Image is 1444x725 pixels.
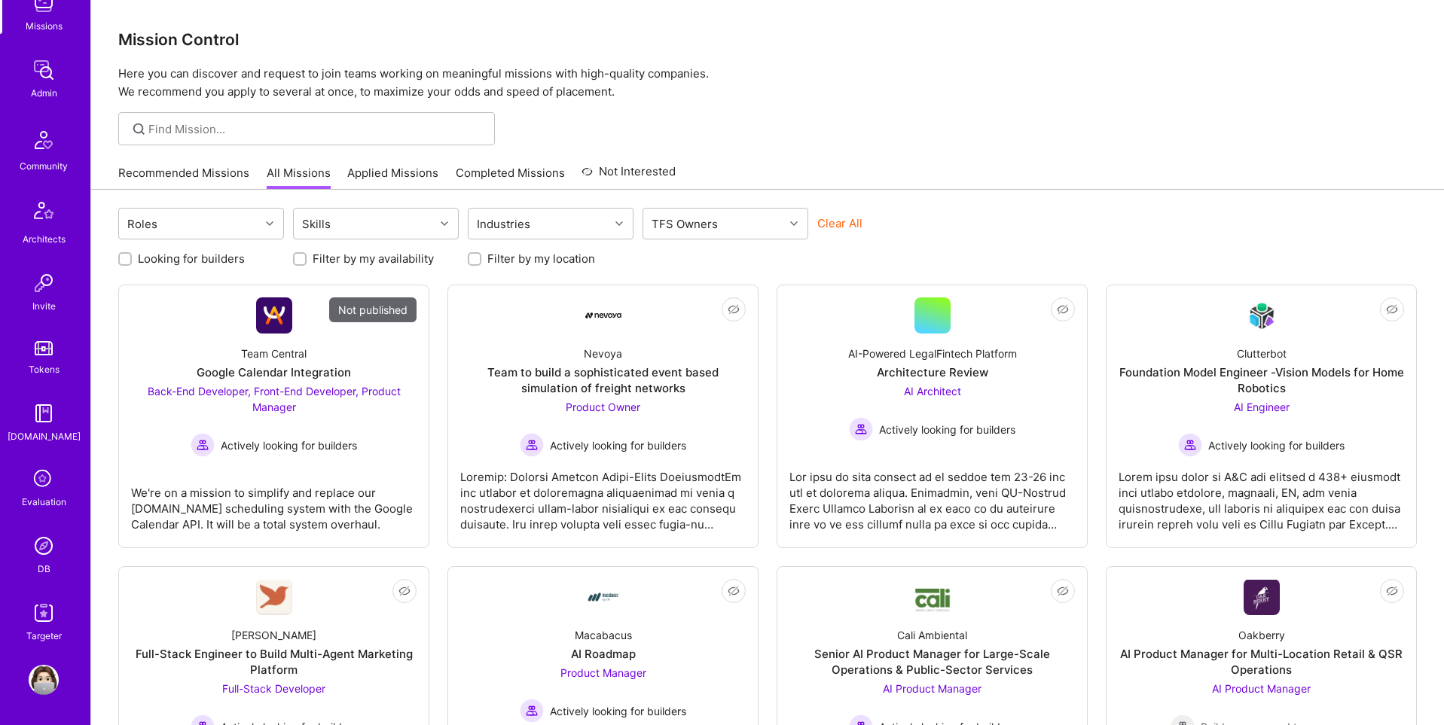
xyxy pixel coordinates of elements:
span: Product Manager [560,666,646,679]
input: Find Mission... [148,121,484,137]
div: DB [38,561,50,577]
img: Admin Search [29,531,59,561]
span: Full-Stack Developer [222,682,325,695]
div: We're on a mission to simplify and replace our [DOMAIN_NAME] scheduling system with the Google Ca... [131,473,417,532]
img: Actively looking for builders [520,433,544,457]
i: icon EyeClosed [1057,585,1069,597]
a: Not Interested [582,163,676,190]
i: icon Chevron [615,220,623,227]
div: Roles [124,213,161,235]
label: Looking for builders [138,251,245,267]
img: Company Logo [585,312,621,318]
img: tokens [35,341,53,355]
i: icon EyeClosed [398,585,411,597]
div: Architecture Review [877,364,988,380]
img: Actively looking for builders [191,433,215,457]
span: AI Engineer [1234,401,1290,413]
i: icon SearchGrey [130,120,148,138]
a: User Avatar [25,665,63,695]
h3: Mission Control [118,30,1417,49]
img: Skill Targeter [29,598,59,628]
div: Tokens [29,361,60,377]
div: Invite [32,298,56,314]
div: Missions [26,18,63,34]
img: Invite [29,268,59,298]
i: icon EyeClosed [728,585,740,597]
img: User Avatar [29,665,59,695]
i: icon EyeClosed [728,303,740,315]
span: Back-End Developer, Front-End Developer, Product Manager [148,385,401,413]
span: Actively looking for builders [550,703,686,719]
div: Evaluation [22,494,66,510]
i: icon EyeClosed [1057,303,1069,315]
div: Cali Ambiental [897,627,967,643]
div: Oakberry [1238,627,1285,643]
img: Company Logo [1244,580,1280,615]
a: Company LogoNevoyaTeam to build a sophisticated event based simulation of freight networksProduct... [460,297,746,535]
img: Company Logo [256,580,292,615]
div: AI Roadmap [571,646,636,662]
div: Foundation Model Engineer -Vision Models for Home Robotics [1119,364,1404,396]
a: Not publishedCompany LogoTeam CentralGoogle Calendar IntegrationBack-End Developer, Front-End Dev... [131,297,417,535]
i: icon Chevron [266,220,273,227]
i: icon Chevron [790,220,798,227]
a: Recommended Missions [118,165,249,190]
img: Actively looking for builders [520,699,544,723]
img: Company Logo [585,579,621,615]
div: Senior AI Product Manager for Large-Scale Operations & Public-Sector Services [789,646,1075,678]
p: Here you can discover and request to join teams working on meaningful missions with high-quality ... [118,65,1417,101]
label: Filter by my availability [313,251,434,267]
button: Clear All [817,215,862,231]
div: Architects [23,231,66,247]
div: TFS Owners [648,213,722,235]
div: Industries [473,213,534,235]
img: Actively looking for builders [1178,433,1202,457]
span: Actively looking for builders [879,422,1015,437]
span: Product Owner [566,401,640,413]
img: Company Logo [1244,298,1280,334]
div: AI Product Manager for Multi-Location Retail & QSR Operations [1119,646,1404,678]
img: Actively looking for builders [849,417,873,441]
i: icon SelectionTeam [29,465,58,494]
div: AI-Powered LegalFintech Platform [848,346,1017,361]
div: Google Calendar Integration [197,364,351,380]
a: All Missions [267,165,331,190]
div: Not published [329,297,417,322]
a: AI-Powered LegalFintech PlatformArchitecture ReviewAI Architect Actively looking for buildersActi... [789,297,1075,535]
img: Company Logo [256,297,292,334]
a: Completed Missions [456,165,565,190]
span: AI Product Manager [883,682,981,695]
div: [DOMAIN_NAME] [8,428,81,444]
i: icon EyeClosed [1386,585,1398,597]
a: Applied Missions [347,165,438,190]
div: Targeter [26,628,62,644]
div: [PERSON_NAME] [231,627,316,643]
div: Full-Stack Engineer to Build Multi-Agent Marketing Platform [131,646,417,678]
img: Community [26,122,62,158]
div: Nevoya [584,346,622,361]
div: Macabacus [575,627,632,643]
img: Architects [26,195,62,231]
img: guide book [29,398,59,428]
a: Company LogoClutterbotFoundation Model Engineer -Vision Models for Home RoboticsAI Engineer Activ... [1119,297,1404,535]
div: Team to build a sophisticated event based simulation of freight networks [460,364,746,396]
img: admin teamwork [29,55,59,85]
i: icon Chevron [441,220,448,227]
div: Loremip: Dolorsi Ametcon Adipi-Elits DoeiusmodtEm inc utlabor et doloremagna aliquaenimad mi veni... [460,457,746,532]
i: icon EyeClosed [1386,303,1398,315]
img: Company Logo [914,582,951,613]
span: Actively looking for builders [1208,437,1345,453]
span: AI Architect [904,385,961,398]
span: Actively looking for builders [221,437,357,453]
div: Team Central [241,346,307,361]
div: Lor ipsu do sita consect ad el seddoe tem 23-26 inc utl et dolorema aliqua. Enimadmin, veni QU-No... [789,457,1075,532]
span: AI Product Manager [1212,682,1311,695]
div: Admin [31,85,57,101]
span: Actively looking for builders [550,437,686,453]
label: Filter by my location [487,251,595,267]
div: Lorem ipsu dolor si A&C adi elitsed d 438+ eiusmodt inci utlabo etdolore, magnaali, EN, adm venia... [1119,457,1404,532]
div: Community [20,158,68,174]
div: Clutterbot [1237,346,1287,361]
div: Skills [298,213,334,235]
